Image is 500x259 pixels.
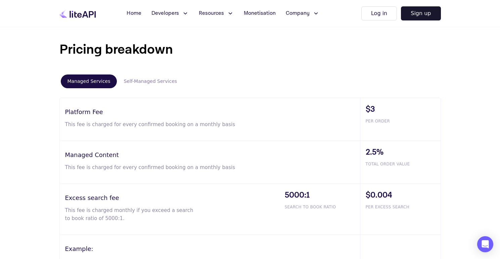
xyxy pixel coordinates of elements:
[65,150,360,159] h3: Managed Content
[477,236,493,252] div: Open Intercom Messenger
[286,9,310,17] span: Company
[366,204,441,210] span: PER EXCESS SEARCH
[65,244,360,253] h3: Example:
[123,7,145,20] a: Home
[366,103,441,115] span: $3
[65,107,360,116] h3: Platform Fee
[366,146,441,158] span: 2.5%
[401,6,441,20] button: Sign up
[366,189,441,201] span: $0.004
[59,40,441,60] h1: Pricing breakdown
[65,193,279,202] h3: Excess search fee
[240,7,280,20] a: Monetisation
[65,120,242,128] p: This fee is charged for every confirmed booking on a monthly basis
[65,206,194,222] p: This fee is charged monthly if you exceed a search to book ratio of 5000:1.
[366,118,441,124] span: PER ORDER
[147,7,193,20] button: Developers
[366,161,441,167] span: TOTAL ORDER VALUE
[61,74,117,88] button: Managed Services
[199,9,224,17] span: Resources
[285,204,360,210] span: SEARCH TO BOOK RATIO
[195,7,238,20] button: Resources
[282,7,323,20] button: Company
[151,9,179,17] span: Developers
[127,9,141,17] span: Home
[117,74,184,88] button: Self-Managed Services
[65,163,242,171] p: This fee is charged for every confirmed booking on a monthly basis
[361,6,397,20] button: Log in
[244,9,276,17] span: Monetisation
[285,189,360,201] span: 5000:1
